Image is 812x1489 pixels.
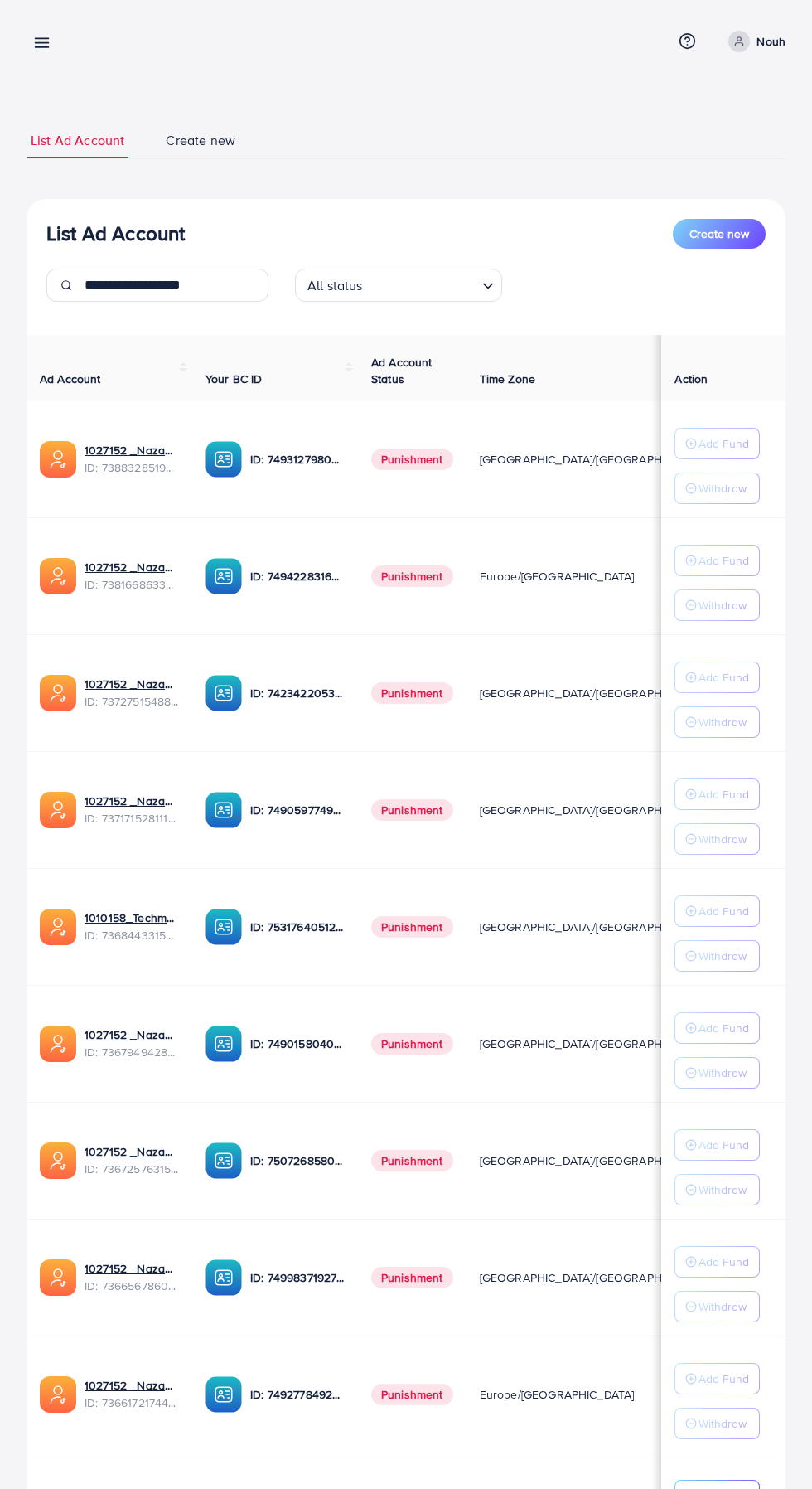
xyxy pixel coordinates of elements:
[674,1408,760,1439] button: Withdraw
[674,823,760,855] button: Withdraw
[674,940,760,972] button: Withdraw
[85,793,179,809] a: 1027152 _Nazaagency_04
[85,559,179,593] div: <span class='underline'>1027152 _Nazaagency_023</span></br>7381668633665093648
[674,371,708,387] span: Action
[371,449,453,470] span: Punishment
[674,662,760,693] button: Add Fund
[40,1259,76,1296] img: ic-ads-acc.e4c84228.svg
[480,1152,710,1169] span: [GEOGRAPHIC_DATA]/[GEOGRAPHIC_DATA]
[40,675,76,711] img: ic-ads-acc.e4c84228.svg
[205,558,242,594] img: ic-ba-acc.ded83a64.svg
[371,916,453,938] span: Punishment
[40,909,76,945] img: ic-ads-acc.e4c84228.svg
[85,1143,179,1160] a: 1027152 _Nazaagency_016
[698,829,747,849] p: Withdraw
[722,31,785,52] a: Nouh
[250,1385,345,1404] p: ID: 7492778492849930241
[85,1260,179,1294] div: <span class='underline'>1027152 _Nazaagency_0051</span></br>7366567860828749825
[85,459,179,476] span: ID: 7388328519014645761
[304,274,366,298] span: All status
[295,269,502,302] div: Search for option
[40,1376,76,1413] img: ic-ads-acc.e4c84228.svg
[40,441,76,478] img: ic-ads-acc.e4c84228.svg
[368,270,476,298] input: Search for option
[85,1260,179,1277] a: 1027152 _Nazaagency_0051
[85,1161,179,1177] span: ID: 7367257631523782657
[85,1377,179,1411] div: <span class='underline'>1027152 _Nazaagency_018</span></br>7366172174454882305
[480,371,535,387] span: Time Zone
[698,1414,747,1433] p: Withdraw
[250,917,345,937] p: ID: 7531764051207716871
[205,1376,242,1413] img: ic-ba-acc.ded83a64.svg
[250,1268,345,1288] p: ID: 7499837192777400321
[85,1143,179,1177] div: <span class='underline'>1027152 _Nazaagency_016</span></br>7367257631523782657
[85,576,179,593] span: ID: 7381668633665093648
[674,428,760,459] button: Add Fund
[756,32,785,51] p: Nouh
[85,442,179,458] a: 1027152 _Nazaagency_019
[674,1012,760,1044] button: Add Fund
[205,675,242,711] img: ic-ba-acc.ded83a64.svg
[371,682,453,704] span: Punishment
[480,568,635,584] span: Europe/[GEOGRAPHIC_DATA]
[31,131,124,150] span: List Ad Account
[205,1026,242,1062] img: ic-ba-acc.ded83a64.svg
[698,595,747,615] p: Withdraw
[698,1135,749,1155] p: Add Fund
[674,1129,760,1161] button: Add Fund
[480,1269,710,1286] span: [GEOGRAPHIC_DATA]/[GEOGRAPHIC_DATA]
[85,909,179,943] div: <span class='underline'>1010158_Techmanistan pk acc_1715599413927</span></br>7368443315504726017
[698,784,749,804] p: Add Fund
[250,1034,345,1054] p: ID: 7490158040596217873
[674,1363,760,1394] button: Add Fund
[698,946,747,966] p: Withdraw
[698,1018,749,1038] p: Add Fund
[40,1142,76,1179] img: ic-ads-acc.e4c84228.svg
[698,1180,747,1200] p: Withdraw
[698,1252,749,1272] p: Add Fund
[674,1246,760,1278] button: Add Fund
[205,371,263,387] span: Your BC ID
[674,1174,760,1205] button: Withdraw
[205,1142,242,1179] img: ic-ba-acc.ded83a64.svg
[480,919,710,935] span: [GEOGRAPHIC_DATA]/[GEOGRAPHIC_DATA]
[698,434,749,453] p: Add Fund
[673,219,766,249] button: Create new
[85,442,179,476] div: <span class='underline'>1027152 _Nazaagency_019</span></br>7388328519014645761
[674,473,760,504] button: Withdraw
[674,589,760,621] button: Withdraw
[674,778,760,810] button: Add Fund
[371,1384,453,1405] span: Punishment
[205,909,242,945] img: ic-ba-acc.ded83a64.svg
[371,1267,453,1288] span: Punishment
[674,1291,760,1322] button: Withdraw
[371,565,453,587] span: Punishment
[674,706,760,738] button: Withdraw
[85,559,179,575] a: 1027152 _Nazaagency_023
[46,221,185,245] h3: List Ad Account
[480,685,710,701] span: [GEOGRAPHIC_DATA]/[GEOGRAPHIC_DATA]
[205,792,242,828] img: ic-ba-acc.ded83a64.svg
[85,1026,179,1060] div: <span class='underline'>1027152 _Nazaagency_003</span></br>7367949428067450896
[480,1036,710,1052] span: [GEOGRAPHIC_DATA]/[GEOGRAPHIC_DATA]
[371,354,433,387] span: Ad Account Status
[480,802,710,818] span: [GEOGRAPHIC_DATA]/[GEOGRAPHIC_DATA]
[698,901,749,921] p: Add Fund
[698,667,749,687] p: Add Fund
[166,131,235,150] span: Create new
[40,1026,76,1062] img: ic-ads-acc.e4c84228.svg
[371,1033,453,1055] span: Punishment
[85,1278,179,1294] span: ID: 7366567860828749825
[698,1369,749,1389] p: Add Fund
[371,1150,453,1171] span: Punishment
[85,676,179,692] a: 1027152 _Nazaagency_007
[85,927,179,943] span: ID: 7368443315504726017
[698,550,749,570] p: Add Fund
[40,371,101,387] span: Ad Account
[698,478,747,498] p: Withdraw
[674,545,760,576] button: Add Fund
[85,1394,179,1411] span: ID: 7366172174454882305
[40,792,76,828] img: ic-ads-acc.e4c84228.svg
[250,683,345,703] p: ID: 7423422053648285697
[480,1386,635,1403] span: Europe/[GEOGRAPHIC_DATA]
